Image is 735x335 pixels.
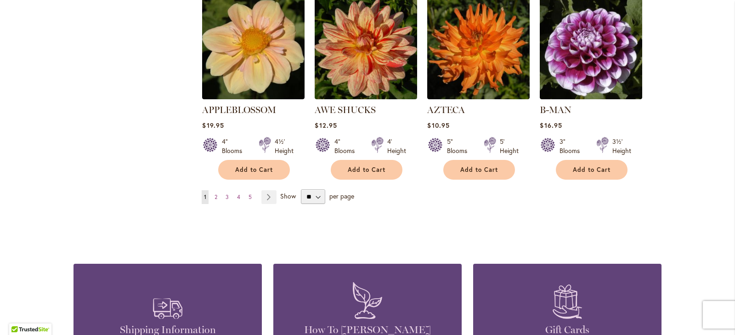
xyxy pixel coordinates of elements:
a: B-MAN [540,92,642,101]
a: B-MAN [540,104,571,115]
div: 3" Blooms [560,137,585,155]
span: $12.95 [315,121,337,130]
span: 4 [237,193,240,200]
a: 4 [235,190,243,204]
iframe: Launch Accessibility Center [7,302,33,328]
span: Add to Cart [573,166,611,174]
span: 1 [204,193,206,200]
span: $16.95 [540,121,562,130]
div: 4" Blooms [222,137,248,155]
a: AZTECA [427,92,530,101]
a: APPLEBLOSSOM [202,92,305,101]
span: $19.95 [202,121,224,130]
button: Add to Cart [218,160,290,180]
a: AZTECA [427,104,465,115]
span: 2 [215,193,217,200]
div: 5' Height [500,137,519,155]
div: 5" Blooms [447,137,473,155]
a: AWE SHUCKS [315,92,417,101]
a: 5 [246,190,254,204]
button: Add to Cart [556,160,628,180]
span: 5 [249,193,252,200]
a: 2 [212,190,220,204]
span: Show [280,192,296,200]
button: Add to Cart [331,160,402,180]
span: $10.95 [427,121,449,130]
div: 4½' Height [275,137,294,155]
span: 3 [226,193,229,200]
a: AWE SHUCKS [315,104,376,115]
button: Add to Cart [443,160,515,180]
span: Add to Cart [348,166,385,174]
span: Add to Cart [235,166,273,174]
div: 4" Blooms [334,137,360,155]
div: 4' Height [387,137,406,155]
a: APPLEBLOSSOM [202,104,276,115]
a: 3 [223,190,231,204]
span: Add to Cart [460,166,498,174]
span: per page [329,192,354,200]
div: 3½' Height [612,137,631,155]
